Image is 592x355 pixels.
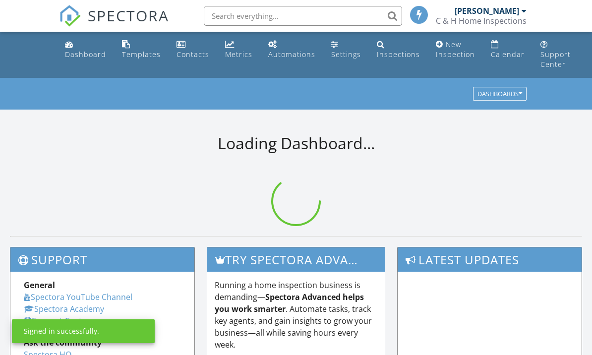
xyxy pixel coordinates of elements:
div: New Inspection [436,40,475,59]
div: Metrics [225,50,252,59]
a: Support Center [536,36,575,74]
a: Inspections [373,36,424,64]
img: The Best Home Inspection Software - Spectora [59,5,81,27]
a: Spectora Academy [24,303,104,314]
div: Settings [331,50,361,59]
span: SPECTORA [88,5,169,26]
div: Automations [268,50,315,59]
strong: Spectora Advanced helps you work smarter [215,292,364,314]
a: Spectora YouTube Channel [24,292,132,302]
a: Contacts [173,36,213,64]
a: Settings [327,36,365,64]
h3: Support [10,247,194,272]
input: Search everything... [204,6,402,26]
a: Templates [118,36,165,64]
div: Dashboard [65,50,106,59]
a: New Inspection [432,36,479,64]
h3: Latest Updates [398,247,582,272]
div: Support Center [540,50,571,69]
div: Dashboards [477,91,522,98]
div: Contacts [177,50,209,59]
div: Calendar [491,50,525,59]
button: Dashboards [473,87,527,101]
div: Templates [122,50,161,59]
div: Inspections [377,50,420,59]
a: SPECTORA [59,13,169,34]
div: Signed in successfully. [24,326,99,336]
p: Running a home inspection business is demanding— . Automate tasks, track key agents, and gain ins... [215,279,378,351]
a: Automations (Basic) [264,36,319,64]
h3: Try spectora advanced [DATE] [207,247,385,272]
div: C & H Home Inspections [436,16,527,26]
div: [PERSON_NAME] [455,6,519,16]
a: Dashboard [61,36,110,64]
a: Support Center [24,315,90,326]
a: Calendar [487,36,529,64]
strong: General [24,280,55,291]
a: Metrics [221,36,256,64]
